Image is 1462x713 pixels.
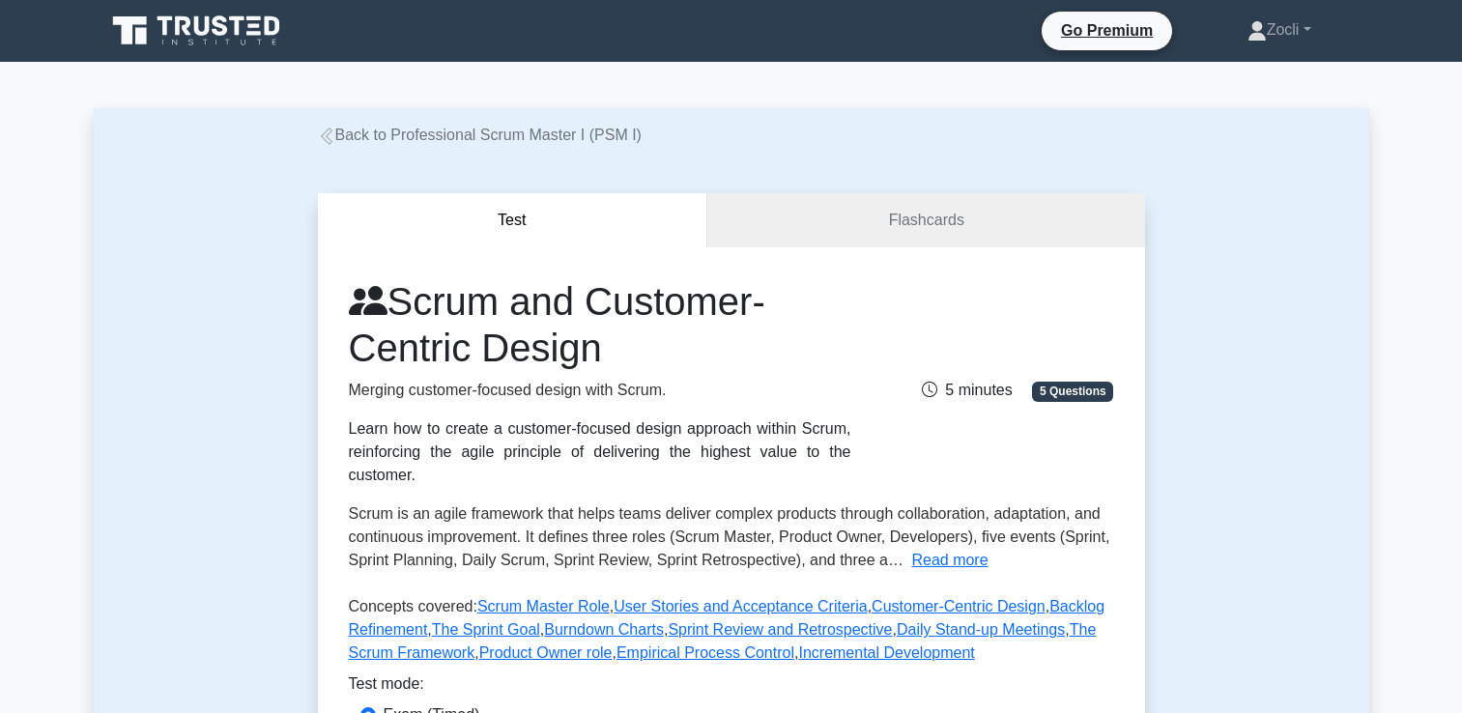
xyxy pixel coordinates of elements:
a: Burndown Charts [544,621,664,638]
div: Test mode: [349,672,1114,703]
a: Go Premium [1049,18,1164,43]
a: Incremental Development [798,644,974,661]
div: Learn how to create a customer-focused design approach within Scrum, reinforcing the agile princi... [349,417,851,487]
button: Test [318,193,708,248]
p: Concepts covered: , , , , , , , , , , , [349,595,1114,672]
a: Daily Stand-up Meetings [897,621,1065,638]
a: Product Owner role [479,644,613,661]
h1: Scrum and Customer-Centric Design [349,278,851,371]
a: Back to Professional Scrum Master I (PSM I) [318,127,642,143]
span: Scrum is an agile framework that helps teams deliver complex products through collaboration, adap... [349,505,1110,568]
a: Scrum Master Role [477,598,610,614]
button: Read more [911,549,988,572]
a: Zocli [1201,11,1358,49]
a: User Stories and Acceptance Criteria [614,598,867,614]
a: Flashcards [707,193,1144,248]
a: The Sprint Goal [432,621,540,638]
a: Customer-Centric Design [872,598,1046,614]
a: Sprint Review and Retrospective [668,621,892,638]
a: Empirical Process Control [616,644,794,661]
span: 5 Questions [1032,382,1113,401]
span: 5 minutes [922,382,1012,398]
p: Merging customer-focused design with Scrum. [349,379,851,402]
